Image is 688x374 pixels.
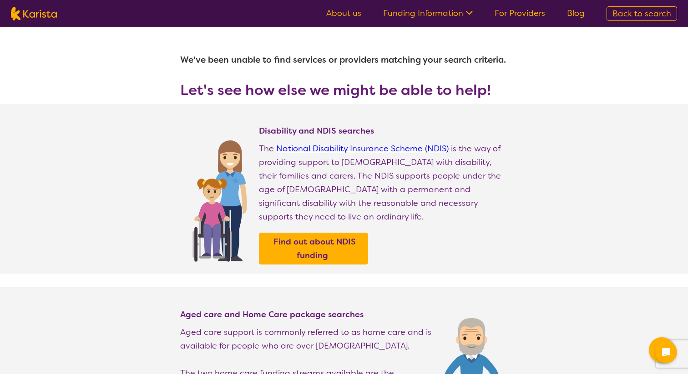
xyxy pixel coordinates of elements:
a: About us [326,8,361,19]
button: Channel Menu [649,337,674,363]
h3: Let's see how else we might be able to help! [180,82,508,98]
h4: Aged care and Home Care package searches [180,309,435,320]
a: Blog [567,8,585,19]
p: Aged care support is commonly referred to as home care and is available for people who are over [... [180,325,435,353]
a: For Providers [495,8,545,19]
span: Back to search [612,8,671,19]
h4: Disability and NDIS searches [259,125,508,136]
a: National Disability Insurance Scheme (NDIS) [276,143,449,154]
p: The is the way of providing support to [DEMOGRAPHIC_DATA] with disability, their families and car... [259,142,508,224]
h1: We've been unable to find services or providers matching your search criteria. [180,49,508,71]
img: Karista logo [11,7,57,20]
img: Find NDIS and Disability services and providers [189,135,250,262]
a: Funding Information [383,8,473,19]
b: Find out about NDIS funding [273,236,356,261]
a: Find out about NDIS funding [261,235,366,262]
a: Back to search [607,6,677,21]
